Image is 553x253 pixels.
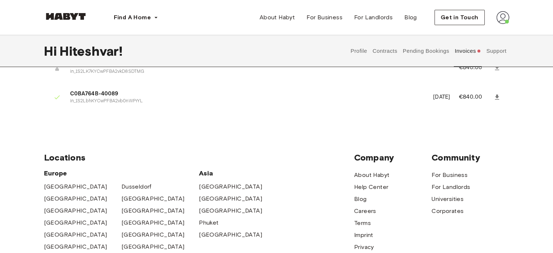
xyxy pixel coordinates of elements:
button: Find A Home [108,10,164,25]
p: €840.00 [459,63,492,72]
span: C0BA764B-40089 [70,90,425,98]
a: [GEOGRAPHIC_DATA] [199,194,262,203]
a: Terms [354,219,371,228]
span: Hiteshvar ! [60,43,123,59]
button: Invoices [454,35,482,67]
p: in_1S2LbhKYCwPFBA2vb0nWPrYL [70,98,425,105]
span: Europe [44,169,199,178]
a: [GEOGRAPHIC_DATA] [199,230,262,239]
a: [GEOGRAPHIC_DATA] [121,230,185,239]
p: €840.00 [459,93,492,102]
a: [GEOGRAPHIC_DATA] [121,218,185,227]
span: Blog [404,13,417,22]
button: Pending Bookings [402,35,450,67]
a: Blog [354,195,367,203]
a: [GEOGRAPHIC_DATA] [121,194,185,203]
img: Habyt [44,13,88,20]
a: [GEOGRAPHIC_DATA] [44,206,107,215]
p: [DATE] [433,93,450,102]
a: [GEOGRAPHIC_DATA] [199,206,262,215]
a: Privacy [354,243,374,252]
a: Blog [398,10,423,25]
button: Contracts [372,35,398,67]
a: For Business [432,171,468,179]
span: About Habyt [260,13,295,22]
a: About Habyt [354,171,389,179]
img: avatar [496,11,509,24]
a: For Business [301,10,348,25]
span: For Landlords [354,13,393,22]
div: user profile tabs [348,35,509,67]
a: About Habyt [254,10,301,25]
a: For Landlords [432,183,470,191]
a: [GEOGRAPHIC_DATA] [199,182,262,191]
span: Find A Home [114,13,151,22]
span: Hi [44,43,60,59]
a: For Landlords [348,10,398,25]
span: Asia [199,169,276,178]
span: Company [354,152,432,163]
a: [GEOGRAPHIC_DATA] [44,194,107,203]
a: [GEOGRAPHIC_DATA] [44,218,107,227]
a: Imprint [354,231,373,240]
a: Help Center [354,183,388,191]
a: Dusseldorf [121,182,152,191]
button: Support [485,35,508,67]
a: [GEOGRAPHIC_DATA] [44,230,107,239]
span: Locations [44,152,354,163]
button: Profile [350,35,368,67]
a: [GEOGRAPHIC_DATA] [44,242,107,251]
span: Community [432,152,509,163]
a: Corporates [432,207,464,216]
span: For Business [306,13,342,22]
a: Careers [354,207,376,216]
a: Phuket [199,218,219,227]
p: in_1S2LK7KYCwPFBA2vkD8SDTMG [70,68,441,75]
a: [GEOGRAPHIC_DATA] [121,242,185,251]
a: [GEOGRAPHIC_DATA] [44,182,107,191]
a: [GEOGRAPHIC_DATA] [121,206,185,215]
a: Universities [432,195,464,203]
button: Get in Touch [434,10,485,25]
span: Get in Touch [441,13,478,22]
